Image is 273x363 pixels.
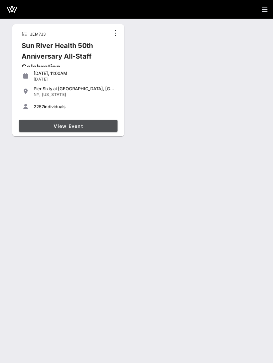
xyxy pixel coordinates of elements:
[22,123,115,129] span: View Event
[34,104,44,109] span: 2257
[16,40,110,78] div: Sun River Health 50th Anniversary All-Staff Celebration
[34,77,115,82] div: [DATE]
[42,92,66,97] span: [US_STATE]
[34,71,115,76] div: [DATE], 11:00AM
[34,86,115,91] div: Pier Sixty at [GEOGRAPHIC_DATA], [GEOGRAPHIC_DATA] in [GEOGRAPHIC_DATA]
[19,120,118,132] a: View Event
[34,104,115,109] div: individuals
[30,32,46,37] span: JEM7J3
[34,92,41,97] span: NY,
